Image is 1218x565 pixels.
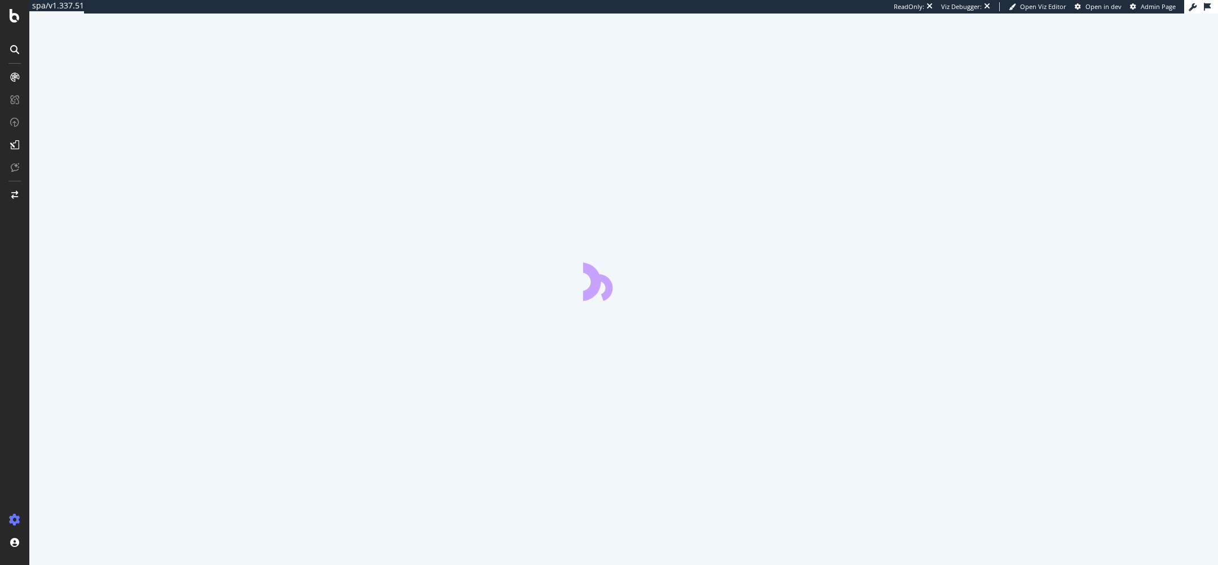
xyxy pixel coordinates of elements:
[941,2,982,11] div: Viz Debugger:
[894,2,924,11] div: ReadOnly:
[1009,2,1066,11] a: Open Viz Editor
[583,260,664,301] div: animation
[1130,2,1176,11] a: Admin Page
[1085,2,1122,11] span: Open in dev
[1020,2,1066,11] span: Open Viz Editor
[1075,2,1122,11] a: Open in dev
[1141,2,1176,11] span: Admin Page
